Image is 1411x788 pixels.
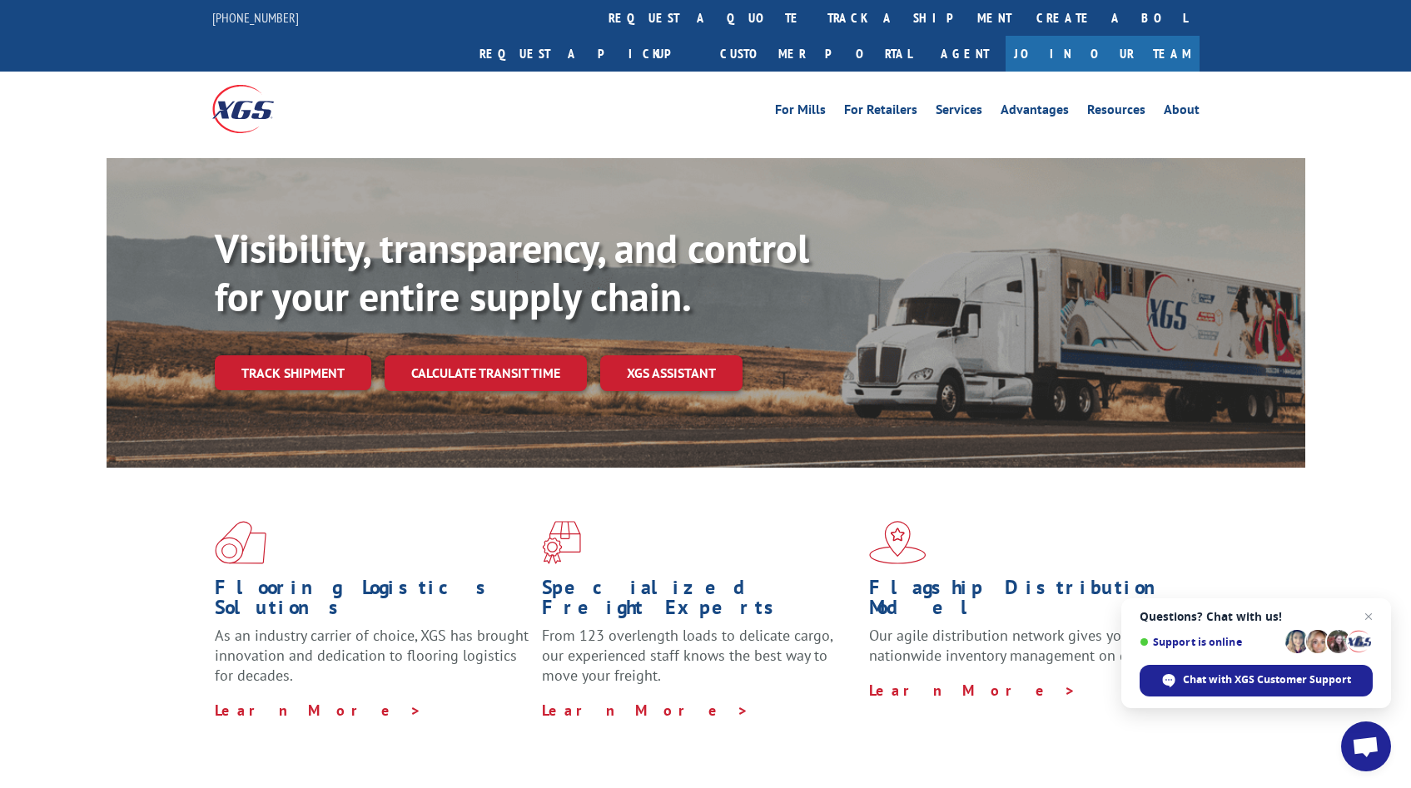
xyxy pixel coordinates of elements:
a: Advantages [1001,103,1069,121]
a: Services [936,103,982,121]
span: As an industry carrier of choice, XGS has brought innovation and dedication to flooring logistics... [215,626,529,685]
img: xgs-icon-focused-on-flooring-red [542,521,581,564]
a: Learn More > [542,701,749,720]
a: Track shipment [215,355,371,390]
img: xgs-icon-flagship-distribution-model-red [869,521,927,564]
span: Support is online [1140,636,1279,648]
a: Customer Portal [708,36,924,72]
div: Chat with XGS Customer Support [1140,665,1373,696]
a: Resources [1087,103,1145,121]
span: Questions? Chat with us! [1140,610,1373,623]
h1: Flooring Logistics Solutions [215,577,529,626]
img: xgs-icon-total-supply-chain-intelligence-red [215,521,266,564]
a: Calculate transit time [385,355,587,391]
h1: Flagship Distribution Model [869,577,1184,626]
a: XGS ASSISTANT [600,355,743,391]
h1: Specialized Freight Experts [542,577,857,626]
div: Open chat [1341,721,1391,771]
span: Our agile distribution network gives you nationwide inventory management on demand. [869,626,1175,665]
p: From 123 overlength loads to delicate cargo, our experienced staff knows the best way to move you... [542,626,857,700]
b: Visibility, transparency, and control for your entire supply chain. [215,222,809,322]
a: For Mills [775,103,826,121]
a: Join Our Team [1006,36,1200,72]
a: Agent [924,36,1006,72]
a: For Retailers [844,103,917,121]
span: Chat with XGS Customer Support [1183,672,1351,687]
span: Close chat [1359,607,1379,627]
a: About [1164,103,1200,121]
a: Request a pickup [467,36,708,72]
a: [PHONE_NUMBER] [212,9,299,26]
a: Learn More > [215,701,422,720]
a: Learn More > [869,681,1076,700]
